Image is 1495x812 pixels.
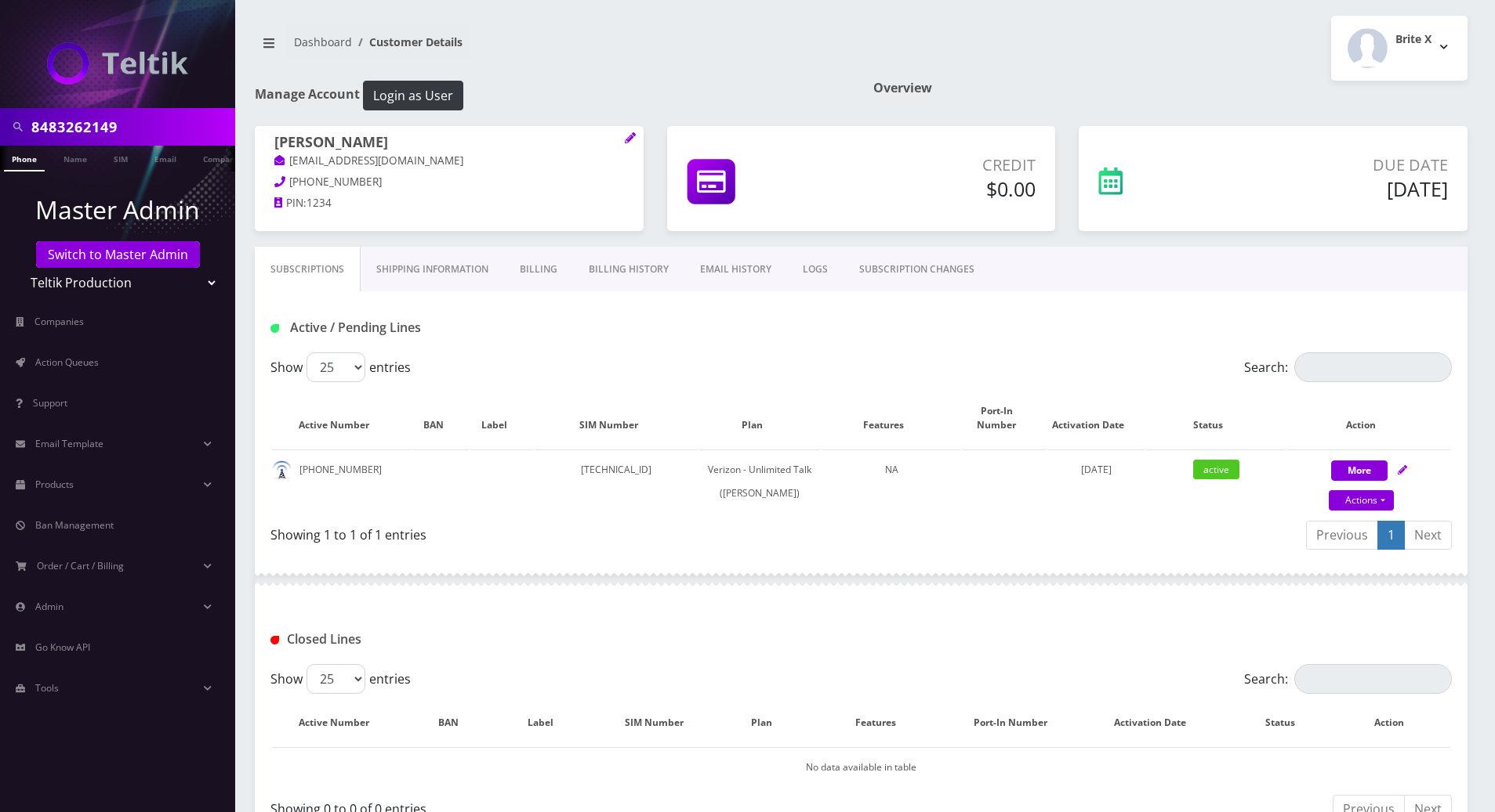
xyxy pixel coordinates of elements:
th: Activation Date: activate to sort column ascending [1047,388,1145,448]
a: SUBSCRIPTION CHANGES [844,247,990,292]
span: Ban Management [35,518,114,532]
a: Billing History [573,247,684,292]
a: Actions [1329,490,1394,511]
select: Showentries [307,352,365,382]
span: [PHONE_NUMBER] [289,175,382,189]
label: Search: [1244,352,1452,382]
span: 1234 [307,196,332,210]
button: Brite X [1331,16,1468,81]
th: Active Number: activate to sort column descending [272,700,412,745]
span: Admin [35,600,64,613]
th: BAN: activate to sort column ascending [413,388,469,448]
td: [PHONE_NUMBER] [272,449,412,513]
th: Plan: activate to sort column ascending [727,700,812,745]
h1: [PERSON_NAME] [274,134,624,153]
input: Search: [1294,352,1452,382]
th: SIM Number: activate to sort column ascending [535,388,698,448]
a: PIN: [274,196,307,211]
span: Products [35,478,74,491]
th: SIM Number: activate to sort column ascending [598,700,725,745]
span: Support [33,396,67,410]
a: EMAIL HISTORY [684,247,787,292]
th: Action : activate to sort column ascending [1343,700,1450,745]
th: BAN: activate to sort column ascending [413,700,499,745]
td: NA [822,449,961,513]
th: Features: activate to sort column ascending [814,700,953,745]
label: Show entries [270,352,411,382]
input: Search in Company [31,112,231,142]
a: [EMAIL_ADDRESS][DOMAIN_NAME] [274,153,463,169]
h1: Closed Lines [270,632,648,647]
button: Login as User [363,81,463,110]
h5: $0.00 [842,177,1036,200]
a: Shipping Information [361,247,504,292]
img: Active / Pending Lines [270,324,279,333]
th: Label: activate to sort column ascending [500,700,597,745]
a: SIM [106,146,136,170]
td: [TECHNICAL_ID] [535,449,698,513]
a: LOGS [787,247,844,292]
img: Teltik Production [47,42,188,85]
a: Billing [504,247,573,292]
th: Port-In Number: activate to sort column ascending [963,388,1046,448]
span: Order / Cart / Billing [37,559,124,572]
th: Port-In Number: activate to sort column ascending [955,700,1082,745]
a: Subscriptions [255,247,361,292]
th: Activation Date: activate to sort column ascending [1083,700,1232,745]
nav: breadcrumb [255,26,850,70]
p: Credit [842,153,1036,177]
th: Features: activate to sort column ascending [822,388,961,448]
a: Email [147,146,184,170]
th: Action: activate to sort column ascending [1287,388,1450,448]
a: Name [56,146,95,170]
h2: Brite X [1395,33,1431,46]
input: Search: [1294,664,1452,694]
a: Login as User [360,85,463,103]
span: Companies [34,315,84,328]
div: Showing 1 to 1 of 1 entries [270,519,850,544]
td: Verizon - Unlimited Talk ([PERSON_NAME]) [699,449,820,513]
td: No data available in table [272,747,1450,787]
th: Status: activate to sort column ascending [1146,388,1286,448]
img: default.png [272,460,292,480]
span: Action Queues [35,355,99,369]
h5: [DATE] [1223,177,1448,200]
p: Due Date [1223,153,1448,177]
button: More [1331,460,1388,481]
a: Dashboard [294,34,352,49]
a: Company [195,146,248,170]
h1: Active / Pending Lines [270,320,648,335]
span: Tools [35,681,59,695]
a: Switch to Master Admin [36,241,200,268]
a: Next [1404,521,1452,550]
th: Status: activate to sort column ascending [1235,700,1342,745]
a: Phone [4,146,45,171]
img: Closed Lines [270,636,279,644]
span: Go Know API [35,641,90,654]
select: Showentries [307,664,365,694]
th: Label: activate to sort column ascending [470,388,533,448]
h1: Manage Account [255,81,850,110]
th: Plan: activate to sort column ascending [699,388,820,448]
h1: Overview [873,81,1468,96]
a: 1 [1377,521,1405,550]
li: Customer Details [352,34,463,50]
th: Active Number: activate to sort column ascending [272,388,412,448]
label: Search: [1244,664,1452,694]
a: Previous [1306,521,1378,550]
label: Show entries [270,664,411,694]
span: active [1193,460,1239,479]
span: [DATE] [1081,463,1112,476]
span: Email Template [35,437,103,450]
